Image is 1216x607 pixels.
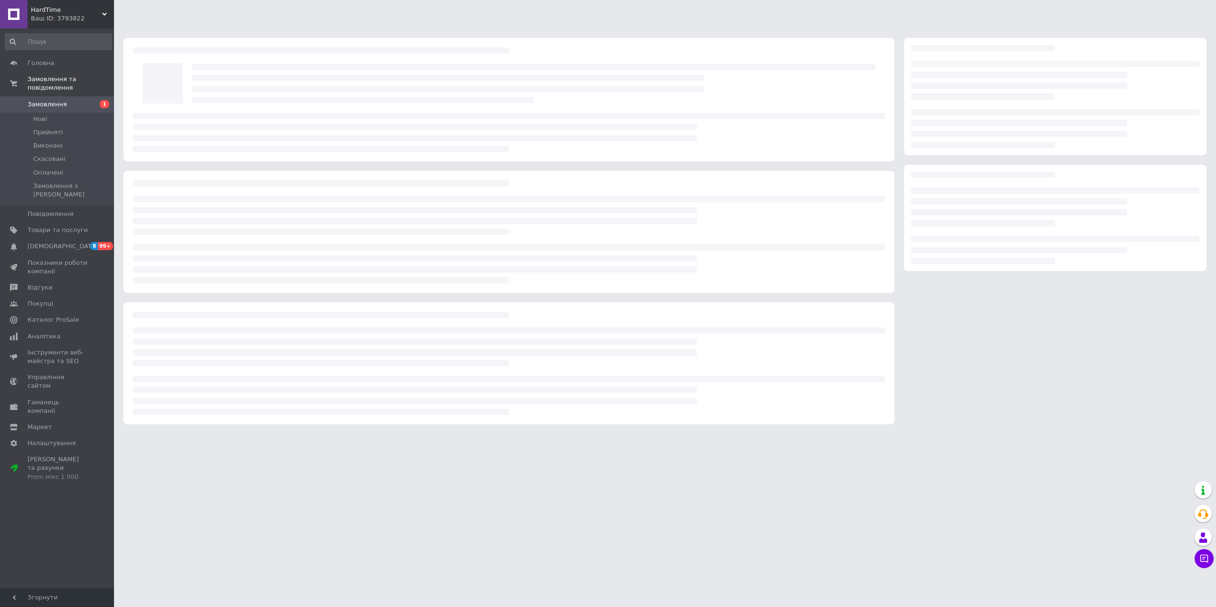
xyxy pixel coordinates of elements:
[1195,549,1214,568] button: Чат з покупцем
[28,423,52,431] span: Маркет
[33,155,66,163] span: Скасовані
[33,141,63,150] span: Виконані
[33,182,111,199] span: Замовлення з [PERSON_NAME]
[28,473,88,481] div: Prom мікс 1 000
[28,283,52,292] span: Відгуки
[98,242,114,250] span: 99+
[28,332,60,341] span: Аналітика
[28,299,53,308] span: Покупці
[28,439,76,448] span: Налаштування
[28,259,88,276] span: Показники роботи компанії
[33,128,63,137] span: Прийняті
[28,316,79,324] span: Каталог ProSale
[31,6,102,14] span: HardTime
[28,75,114,92] span: Замовлення та повідомлення
[28,210,74,218] span: Повідомлення
[28,373,88,390] span: Управління сайтом
[5,33,112,50] input: Пошук
[28,455,88,481] span: [PERSON_NAME] та рахунки
[28,100,67,109] span: Замовлення
[28,59,54,67] span: Головна
[33,115,47,123] span: Нові
[28,348,88,365] span: Інструменти веб-майстра та SEO
[28,226,88,234] span: Товари та послуги
[28,398,88,415] span: Гаманець компанії
[90,242,98,250] span: 8
[31,14,114,23] div: Ваш ID: 3793822
[28,242,98,251] span: [DEMOGRAPHIC_DATA]
[100,100,109,108] span: 1
[33,168,63,177] span: Оплачені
